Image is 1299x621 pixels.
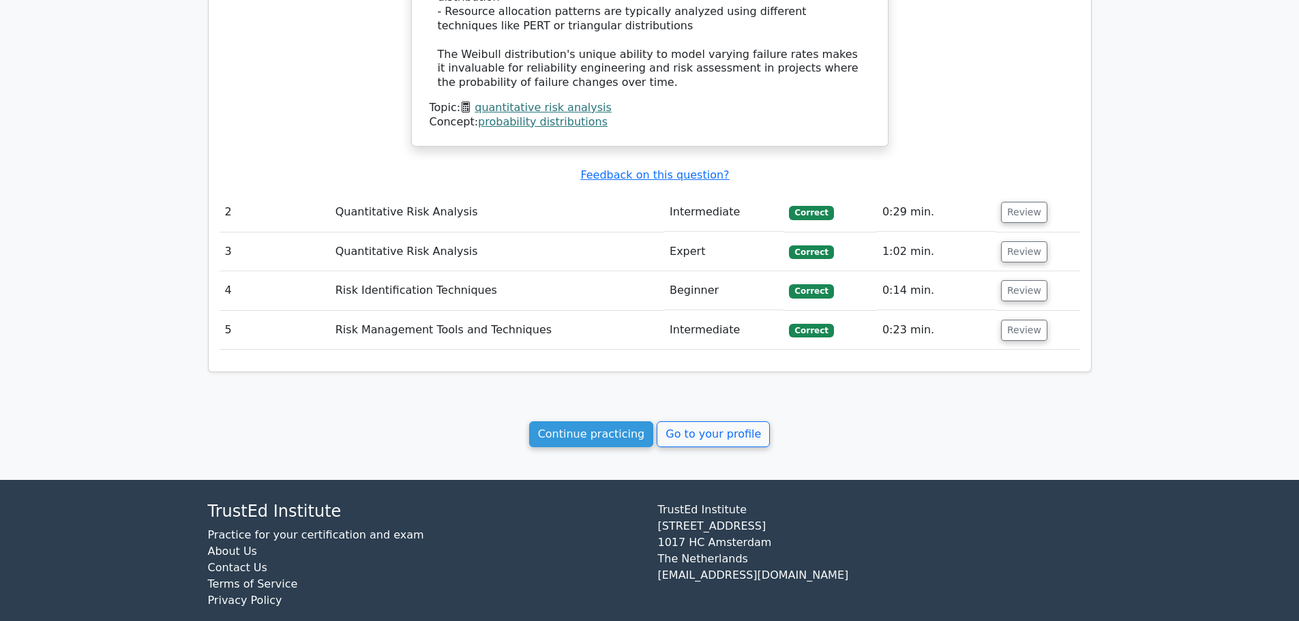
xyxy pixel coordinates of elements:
td: Quantitative Risk Analysis [330,232,664,271]
div: TrustEd Institute [STREET_ADDRESS] 1017 HC Amsterdam The Netherlands [EMAIL_ADDRESS][DOMAIN_NAME] [650,502,1100,620]
a: Contact Us [208,561,267,574]
td: Expert [664,232,783,271]
span: Correct [789,284,833,298]
button: Review [1001,280,1047,301]
td: Intermediate [664,193,783,232]
td: 0:14 min. [877,271,996,310]
button: Review [1001,241,1047,262]
td: Intermediate [664,311,783,350]
span: Correct [789,324,833,337]
div: Concept: [430,115,870,130]
a: Continue practicing [529,421,654,447]
td: Beginner [664,271,783,310]
button: Review [1001,320,1047,341]
a: Privacy Policy [208,594,282,607]
td: 2 [220,193,330,232]
a: About Us [208,545,257,558]
span: Correct [789,206,833,219]
td: 0:23 min. [877,311,996,350]
td: Risk Identification Techniques [330,271,664,310]
td: 5 [220,311,330,350]
td: 1:02 min. [877,232,996,271]
td: 3 [220,232,330,271]
h4: TrustEd Institute [208,502,642,521]
div: Topic: [430,101,870,115]
td: Quantitative Risk Analysis [330,193,664,232]
span: Correct [789,245,833,259]
a: Practice for your certification and exam [208,528,424,541]
a: Feedback on this question? [580,168,729,181]
td: 0:29 min. [877,193,996,232]
a: probability distributions [478,115,608,128]
a: quantitative risk analysis [475,101,612,114]
a: Go to your profile [657,421,770,447]
button: Review [1001,202,1047,223]
td: 4 [220,271,330,310]
td: Risk Management Tools and Techniques [330,311,664,350]
a: Terms of Service [208,577,298,590]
